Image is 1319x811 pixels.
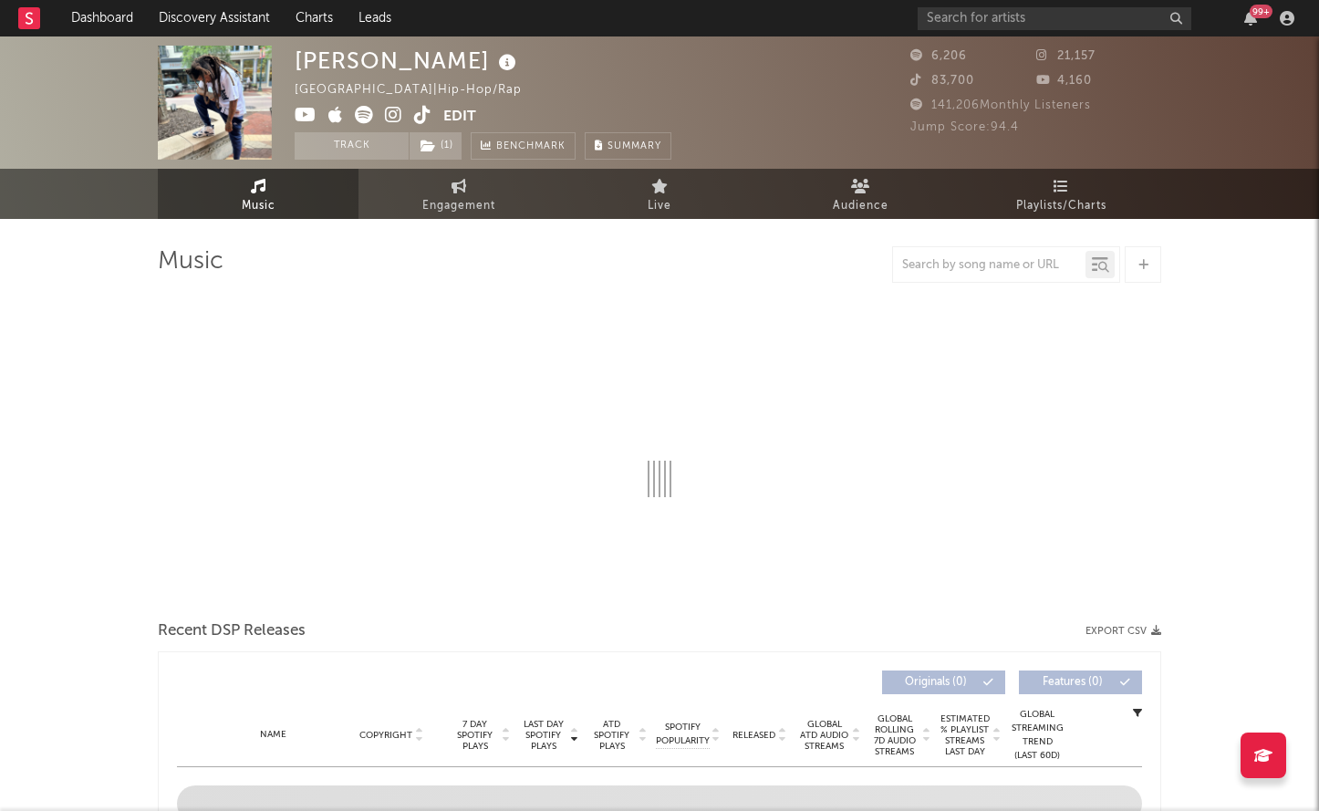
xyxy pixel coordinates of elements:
[940,713,990,757] span: Estimated % Playlist Streams Last Day
[295,132,409,160] button: Track
[910,99,1091,111] span: 141,206 Monthly Listeners
[732,730,775,741] span: Released
[1036,50,1096,62] span: 21,157
[608,141,661,151] span: Summary
[760,169,961,219] a: Audience
[1244,11,1257,26] button: 99+
[559,169,760,219] a: Live
[242,195,275,217] span: Music
[158,169,358,219] a: Music
[295,79,564,101] div: [GEOGRAPHIC_DATA] | Hip-Hop/Rap
[1010,708,1065,763] div: Global Streaming Trend (Last 60D)
[1250,5,1272,18] div: 99 +
[587,719,636,752] span: ATD Spotify Plays
[833,195,888,217] span: Audience
[894,677,978,688] span: Originals ( 0 )
[1036,75,1092,87] span: 4,160
[158,620,306,642] span: Recent DSP Releases
[585,132,671,160] button: Summary
[910,50,967,62] span: 6,206
[648,195,671,217] span: Live
[295,46,521,76] div: [PERSON_NAME]
[882,671,1005,694] button: Originals(0)
[451,719,499,752] span: 7 Day Spotify Plays
[869,713,919,757] span: Global Rolling 7D Audio Streams
[918,7,1191,30] input: Search for artists
[910,121,1019,133] span: Jump Score: 94.4
[443,106,476,129] button: Edit
[410,132,462,160] button: (1)
[1031,677,1115,688] span: Features ( 0 )
[1019,671,1142,694] button: Features(0)
[1016,195,1106,217] span: Playlists/Charts
[1085,626,1161,637] button: Export CSV
[496,136,566,158] span: Benchmark
[422,195,495,217] span: Engagement
[910,75,974,87] span: 83,700
[799,719,849,752] span: Global ATD Audio Streams
[893,258,1085,273] input: Search by song name or URL
[359,730,412,741] span: Copyright
[409,132,462,160] span: ( 1 )
[656,721,710,748] span: Spotify Popularity
[358,169,559,219] a: Engagement
[213,728,333,742] div: Name
[519,719,567,752] span: Last Day Spotify Plays
[471,132,576,160] a: Benchmark
[961,169,1161,219] a: Playlists/Charts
